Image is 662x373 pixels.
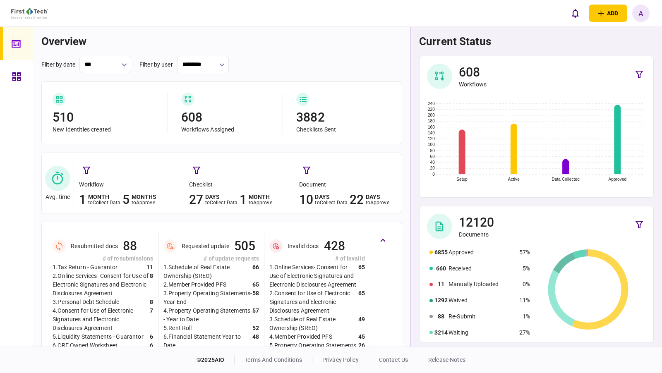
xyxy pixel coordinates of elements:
h1: overview [41,35,402,48]
div: 88 [123,238,137,254]
div: 45 [358,332,365,341]
div: 6 . CRE Owned Worksheet [53,341,118,350]
div: 3214 [434,328,448,337]
div: 27 [189,191,203,208]
div: 3 . Personal Debt Schedule [53,298,119,306]
div: Avg. time [46,194,70,201]
div: to [366,200,389,206]
div: # of resubmissions [53,254,153,263]
text: Active [508,177,520,182]
div: 4 . Consent for Use of Electronic Signatures and Electronic Disclosures Agreement [53,306,150,332]
div: 4 . Property Operating Statements - Year to Date [163,306,252,324]
div: 11% [519,296,530,305]
div: 2 . Consent for Use of Electronic Signatures and Electronic Disclosures Agreement [269,289,358,315]
div: 608 [459,64,487,81]
div: month [249,194,272,200]
text: 140 [428,131,435,135]
text: 120 [428,136,435,141]
div: Checklists Sent [296,126,391,133]
div: 6 . Financial Statement Year to Date [163,332,252,350]
div: checklist [189,180,290,189]
div: 11 [146,263,153,272]
span: approve [253,200,272,206]
div: 88 [434,312,448,321]
div: 505 [234,238,255,254]
div: filter by date [41,60,75,69]
div: Waived [449,296,516,305]
div: 2 . Member Provided PFS [163,280,226,289]
div: 1 . Schedule of Real Estate Ownership (SREO) [163,263,252,280]
div: Workflows [459,81,487,88]
div: Requested update [182,242,229,250]
div: Manually Uploaded [449,280,516,289]
div: 6 [150,341,153,350]
div: A [632,5,650,22]
div: months [132,194,157,200]
div: 49 [358,315,365,332]
text: 0 [432,172,435,176]
div: 5% [519,264,530,273]
div: days [205,194,238,200]
div: Workflows Assigned [181,126,276,133]
div: 58 [252,289,259,306]
div: 57 [252,306,259,324]
div: 8 [150,272,153,298]
div: Invalid docs [288,242,319,250]
div: 5 . Property Operating Statements - Year to Date [269,341,358,359]
div: 1292 [434,296,448,305]
div: 11 [434,280,448,289]
span: approve [370,200,389,206]
text: 40 [430,160,435,165]
div: 66 [252,263,259,280]
text: Setup [456,177,468,182]
div: 65 [358,289,365,315]
span: collect data [320,200,348,206]
text: 200 [428,113,435,117]
div: 10 [299,191,313,208]
div: Waiting [449,328,516,337]
div: 65 [252,280,259,289]
span: collect data [93,200,121,206]
div: to [132,200,157,206]
div: © 2025 AIO [197,356,235,364]
a: contact us [379,356,408,363]
div: # of update requests [163,254,259,263]
text: 180 [428,119,435,123]
div: 1% [519,312,530,321]
div: 5 . Liquidity Statements - Guarantor [53,332,143,341]
div: 22 [350,191,364,208]
div: 8 [150,298,153,306]
div: 428 [324,238,345,254]
div: to [205,200,238,206]
a: terms and conditions [245,356,302,363]
div: workflow [79,180,180,189]
div: 0% [519,280,530,289]
div: days [366,194,389,200]
div: 5 . Rent Roll [163,324,192,332]
div: Re-Submit [449,312,516,321]
div: month [88,194,121,200]
div: document [299,180,400,189]
div: 6855 [434,248,448,257]
div: 4 . Member Provided PFS [269,332,332,341]
div: 65 [358,263,365,289]
div: Resubmitted docs [71,242,118,250]
div: to [88,200,121,206]
div: days [315,194,348,200]
div: 52 [252,324,259,332]
div: # of invalid [269,254,365,263]
span: collect data [210,200,238,206]
span: approve [136,200,155,206]
div: 3 . Schedule of Real Estate Ownership (SREO) [269,315,358,332]
div: 12120 [459,214,494,231]
div: 1 [240,191,247,208]
div: 1 [79,191,86,208]
div: 1 . Online Services- Consent for Use of Electronic Signatures and Electronic Disclosures Agreement [269,263,358,289]
div: 5 [122,191,130,208]
div: 1 . Tax Return - Guarantor [53,263,118,272]
text: 240 [428,101,435,105]
img: client company logo [11,8,48,19]
h1: current status [419,35,654,48]
div: 7 [150,306,153,332]
div: 48 [252,332,259,350]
